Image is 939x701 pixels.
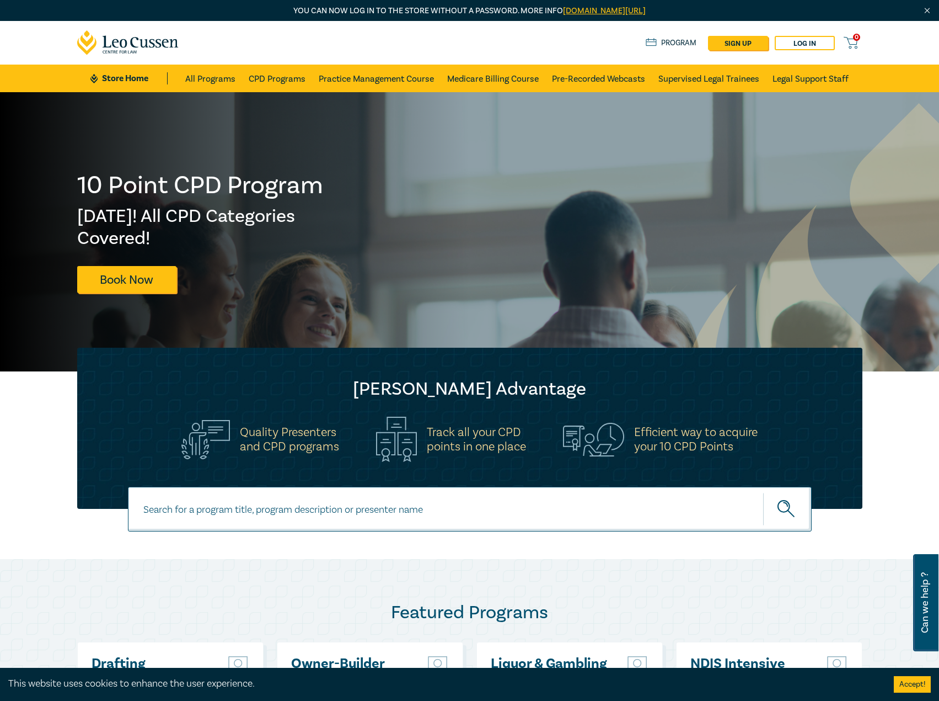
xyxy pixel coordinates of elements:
[894,676,931,693] button: Accept cookies
[708,36,768,50] a: sign up
[826,656,848,674] img: Live Stream
[775,36,835,50] a: Log in
[90,72,167,84] a: Store Home
[447,65,539,92] a: Medicare Billing Course
[77,266,176,293] a: Book Now
[658,65,759,92] a: Supervised Legal Trainees
[319,65,434,92] a: Practice Management Course
[181,420,230,459] img: Quality Presenters<br>and CPD programs
[249,65,305,92] a: CPD Programs
[240,425,339,454] h5: Quality Presenters and CPD programs
[922,6,932,15] img: Close
[690,656,809,671] a: NDIS Intensive
[128,487,812,532] input: Search for a program title, program description or presenter name
[427,656,449,674] img: Live Stream
[227,656,249,674] img: Live Stream
[646,37,697,49] a: Program
[634,425,758,454] h5: Efficient way to acquire your 10 CPD Points
[77,205,324,249] h2: [DATE]! All CPD Categories Covered!
[772,65,849,92] a: Legal Support Staff
[185,65,235,92] a: All Programs
[491,656,609,701] a: Liquor & Gambling Law – Licensing, Compliance & Regulations
[77,171,324,200] h1: 10 Point CPD Program
[552,65,645,92] a: Pre-Recorded Webcasts
[8,677,877,691] div: This website uses cookies to enhance the user experience.
[427,425,526,454] h5: Track all your CPD points in one place
[77,5,862,17] p: You can now log in to the store without a password. More info
[563,423,624,456] img: Efficient way to acquire<br>your 10 CPD Points
[92,656,210,701] a: Drafting Pleadings & Particulars – Tips & Traps
[626,656,648,674] img: Live Stream
[77,602,862,624] h2: Featured Programs
[920,561,930,645] span: Can we help ?
[99,378,840,400] h2: [PERSON_NAME] Advantage
[853,34,860,41] span: 0
[563,6,646,16] a: [DOMAIN_NAME][URL]
[376,417,417,462] img: Track all your CPD<br>points in one place
[291,656,410,686] a: Owner-Builder Intensive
